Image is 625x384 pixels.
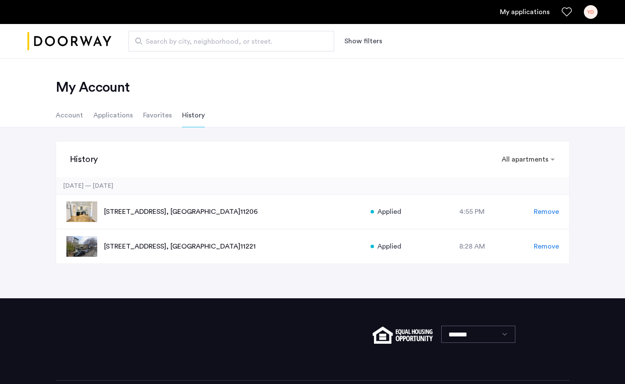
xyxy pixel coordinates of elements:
[56,103,83,127] li: Account
[70,153,98,165] h3: History
[27,25,111,57] a: Cazamio logo
[93,103,133,127] li: Applications
[129,31,334,51] input: Apartment Search
[143,103,172,127] li: Favorites
[410,241,534,252] div: 8:28 AM
[166,208,240,215] span: , [GEOGRAPHIC_DATA]
[104,207,362,217] p: [STREET_ADDRESS] 11206
[344,36,382,46] button: Show or hide filters
[182,103,205,127] li: History
[27,25,111,57] img: logo
[562,7,572,17] a: Favorites
[56,79,570,96] h2: My Account
[377,207,401,217] span: Applied
[104,241,362,252] p: [STREET_ADDRESS] 11221
[377,241,401,252] span: Applied
[410,207,534,217] div: 4:55 PM
[584,5,598,19] div: YD
[534,241,559,252] span: Remove
[589,350,616,375] iframe: chat widget
[66,201,97,222] img: apartment
[373,327,432,344] img: equal-housing.png
[534,207,559,217] span: Remove
[441,326,515,343] select: Language select
[166,243,240,250] span: , [GEOGRAPHIC_DATA]
[146,36,310,47] span: Search by city, neighborhood, or street.
[56,177,569,195] div: [DATE] — [DATE]
[500,7,550,17] a: My application
[66,236,97,257] img: apartment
